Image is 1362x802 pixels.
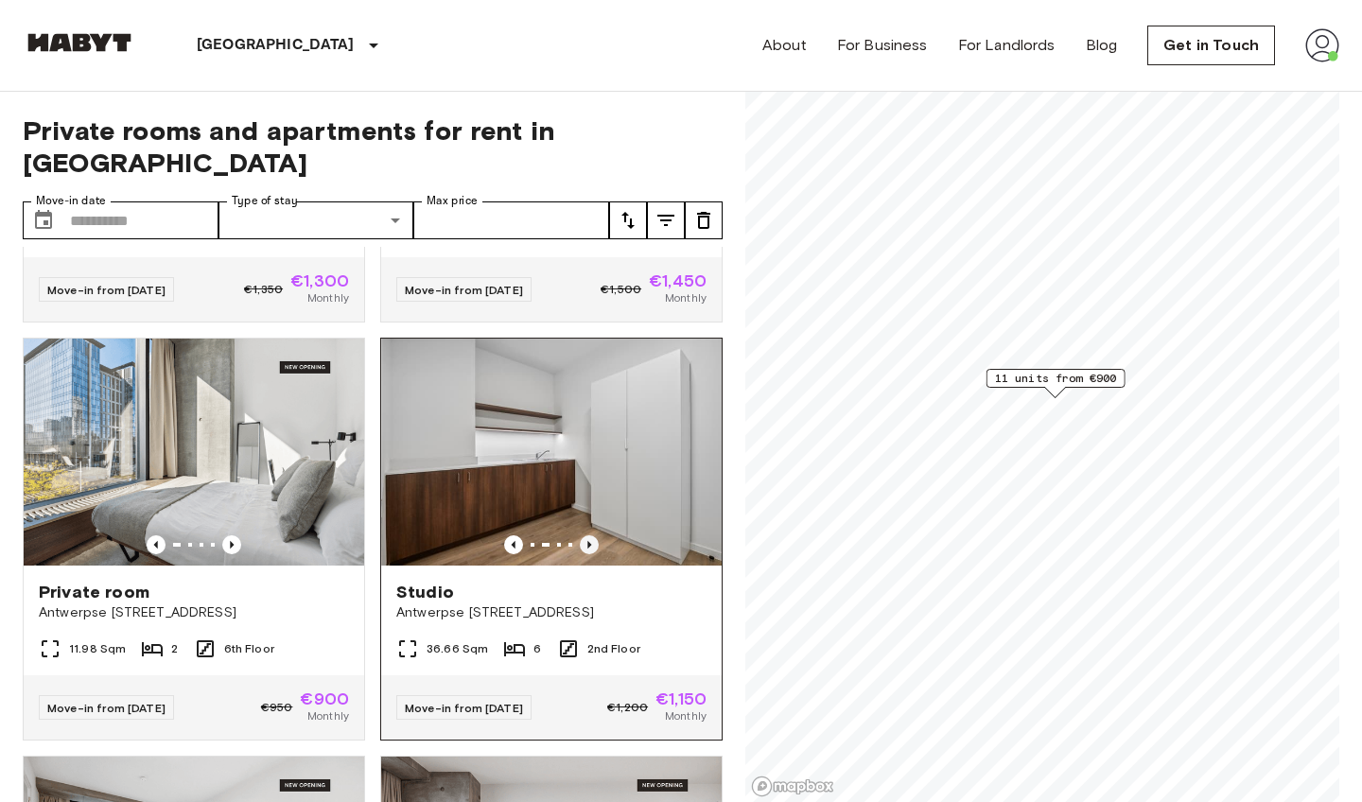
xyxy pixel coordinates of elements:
button: tune [647,201,685,239]
label: Type of stay [232,193,298,209]
span: 2nd Floor [587,640,640,657]
span: €950 [261,699,293,716]
span: €1,450 [649,272,707,289]
span: €1,300 [290,272,349,289]
div: Map marker [987,369,1126,398]
button: tune [609,201,647,239]
span: 6th Floor [224,640,274,657]
span: Monthly [307,707,349,724]
button: Previous image [504,535,523,554]
label: Max price [427,193,478,209]
a: Marketing picture of unit BE-23-003-006-006Marketing picture of unit BE-23-003-006-006Previous im... [380,338,723,741]
span: 11.98 Sqm [69,640,126,657]
span: Move-in from [DATE] [405,701,523,715]
span: Private room [39,581,149,603]
span: 2 [171,640,178,657]
a: For Business [837,34,928,57]
a: Marketing picture of unit BE-23-003-016-002Previous imagePrevious imagePrivate roomAntwerpse [STR... [23,338,365,741]
button: tune [685,201,723,239]
button: Previous image [147,535,166,554]
span: 6 [533,640,541,657]
img: Marketing picture of unit BE-23-003-006-006 [382,339,723,566]
span: Studio [396,581,454,603]
a: For Landlords [958,34,1056,57]
a: About [762,34,807,57]
span: Monthly [307,289,349,306]
span: €1,200 [607,699,648,716]
span: €1,500 [601,281,641,298]
button: Previous image [580,535,599,554]
span: 36.66 Sqm [427,640,488,657]
button: Choose date [25,201,62,239]
span: Monthly [665,289,707,306]
button: Previous image [222,535,241,554]
span: Antwerpse [STREET_ADDRESS] [39,603,349,622]
span: Move-in from [DATE] [47,701,166,715]
span: Move-in from [DATE] [47,283,166,297]
p: [GEOGRAPHIC_DATA] [197,34,355,57]
img: Habyt [23,33,136,52]
a: Mapbox logo [751,776,834,797]
img: avatar [1305,28,1339,62]
span: Antwerpse [STREET_ADDRESS] [396,603,707,622]
a: Get in Touch [1147,26,1275,65]
span: Move-in from [DATE] [405,283,523,297]
span: Monthly [665,707,707,724]
span: Private rooms and apartments for rent in [GEOGRAPHIC_DATA] [23,114,723,179]
img: Marketing picture of unit BE-23-003-016-002 [24,339,364,566]
span: €1,150 [655,690,707,707]
span: €900 [300,690,349,707]
label: Move-in date [36,193,106,209]
span: 11 units from €900 [995,370,1117,387]
span: €1,350 [244,281,283,298]
a: Blog [1086,34,1118,57]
